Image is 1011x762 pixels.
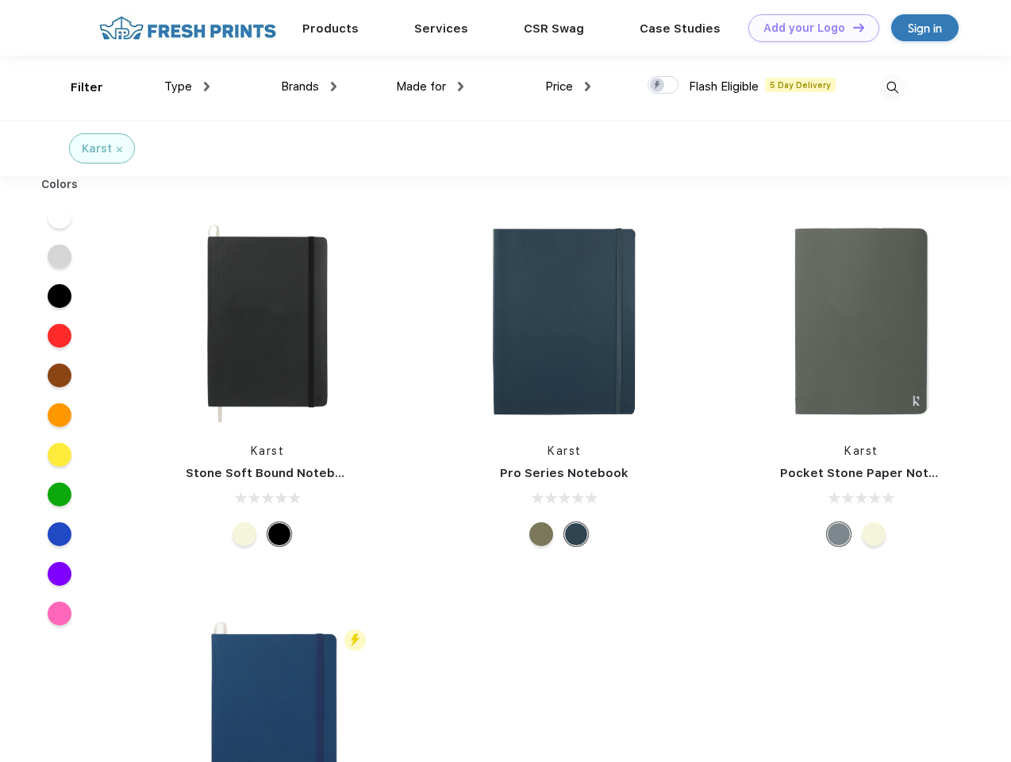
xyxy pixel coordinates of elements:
[82,140,112,157] div: Karst
[879,75,905,101] img: desktop_search.svg
[302,21,359,36] a: Products
[763,21,845,35] div: Add your Logo
[827,522,851,546] div: Gray
[756,216,967,427] img: func=resize&h=266
[267,522,291,546] div: Black
[585,82,590,91] img: dropdown.png
[162,216,373,427] img: func=resize&h=266
[396,79,446,94] span: Made for
[529,522,553,546] div: Olive
[891,14,959,41] a: Sign in
[500,466,629,480] a: Pro Series Notebook
[908,19,942,37] div: Sign in
[94,14,281,42] img: fo%20logo%202.webp
[281,79,319,94] span: Brands
[117,147,122,152] img: filter_cancel.svg
[204,82,210,91] img: dropdown.png
[29,176,90,193] div: Colors
[780,466,967,480] a: Pocket Stone Paper Notebook
[765,78,836,92] span: 5 Day Delivery
[689,79,759,94] span: Flash Eligible
[548,444,582,457] a: Karst
[458,82,463,91] img: dropdown.png
[164,79,192,94] span: Type
[459,216,670,427] img: func=resize&h=266
[331,82,336,91] img: dropdown.png
[233,522,256,546] div: Beige
[71,79,103,97] div: Filter
[344,629,366,651] img: flash_active_toggle.svg
[844,444,878,457] a: Karst
[251,444,285,457] a: Karst
[524,21,584,36] a: CSR Swag
[186,466,358,480] a: Stone Soft Bound Notebook
[414,21,468,36] a: Services
[545,79,573,94] span: Price
[853,23,864,32] img: DT
[862,522,886,546] div: Beige
[564,522,588,546] div: Navy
